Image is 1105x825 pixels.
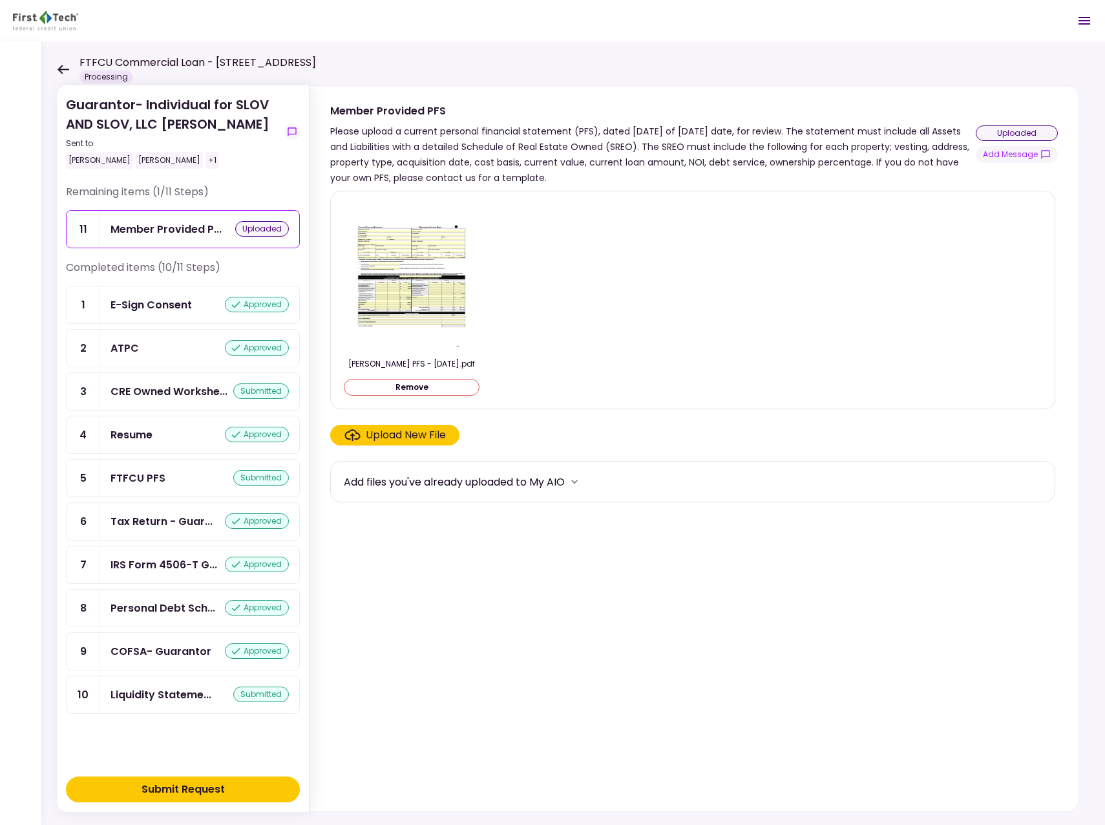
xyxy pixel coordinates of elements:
[235,221,289,237] div: uploaded
[67,503,100,540] div: 6
[111,297,192,313] div: E-Sign Consent
[330,103,976,119] div: Member Provided PFS
[66,777,300,802] button: Submit Request
[67,416,100,453] div: 4
[136,152,203,169] div: [PERSON_NAME]
[66,589,300,627] a: 8Personal Debt Scheduleapproved
[66,632,300,670] a: 9COFSA- Guarantorapproved
[67,211,100,248] div: 11
[225,340,289,356] div: approved
[976,146,1058,163] button: show-messages
[67,633,100,670] div: 9
[66,416,300,454] a: 4Resumeapproved
[330,123,976,186] div: Please upload a current personal financial statement (PFS), dated [DATE] of [DATE] date, for revi...
[66,502,300,541] a: 6Tax Return - Guarantorapproved
[976,125,1058,141] div: uploaded
[111,687,211,703] div: Liquidity Statements - Guarantor
[344,358,479,370] div: Jim Miketo PFS - August 2025.pdf
[66,260,300,286] div: Completed items (10/11 Steps)
[111,221,222,237] div: Member Provided PFS
[66,138,279,149] div: Sent to:
[67,330,100,367] div: 2
[79,55,316,70] h1: FTFCU Commercial Loan - [STREET_ADDRESS]
[225,427,289,442] div: approved
[205,152,219,169] div: +1
[66,676,300,714] a: 10Liquidity Statements - Guarantorsubmitted
[67,546,100,583] div: 7
[1069,5,1100,36] button: Open menu
[111,643,211,659] div: COFSA- Guarantor
[66,546,300,584] a: 7IRS Form 4506-T Guarantorapproved
[66,152,133,169] div: [PERSON_NAME]
[225,297,289,312] div: approved
[225,557,289,572] div: approved
[111,340,139,356] div: ATPC
[67,286,100,323] div: 1
[233,383,289,399] div: submitted
[111,383,227,400] div: CRE Owned Worksheet
[111,600,215,616] div: Personal Debt Schedule
[142,782,225,797] div: Submit Request
[66,286,300,324] a: 1E-Sign Consentapproved
[67,590,100,627] div: 8
[67,676,100,713] div: 10
[66,210,300,248] a: 11Member Provided PFSuploaded
[67,460,100,497] div: 5
[66,459,300,497] a: 5FTFCU PFSsubmitted
[66,184,300,210] div: Remaining items (1/11 Steps)
[565,472,584,491] button: more
[284,124,300,140] button: show-messages
[344,474,565,490] div: Add files you've already uploaded to My AIO
[344,379,479,396] button: Remove
[330,425,459,445] span: Click here to upload the required document
[225,643,289,659] div: approved
[66,372,300,411] a: 3CRE Owned Worksheetsubmitted
[366,427,446,443] div: Upload New File
[79,70,133,83] div: Processing
[66,329,300,367] a: 2ATPCapproved
[233,687,289,702] div: submitted
[111,557,217,573] div: IRS Form 4506-T Guarantor
[111,470,165,486] div: FTFCU PFS
[309,85,1079,812] div: Member Provided PFSPlease upload a current personal financial statement (PFS), dated [DATE] of [D...
[225,513,289,529] div: approved
[66,95,279,169] div: Guarantor- Individual for SLOV AND SLOV, LLC [PERSON_NAME]
[233,470,289,486] div: submitted
[13,11,78,30] img: Partner icon
[111,427,153,443] div: Resume
[67,373,100,410] div: 3
[225,600,289,616] div: approved
[111,513,213,530] div: Tax Return - Guarantor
